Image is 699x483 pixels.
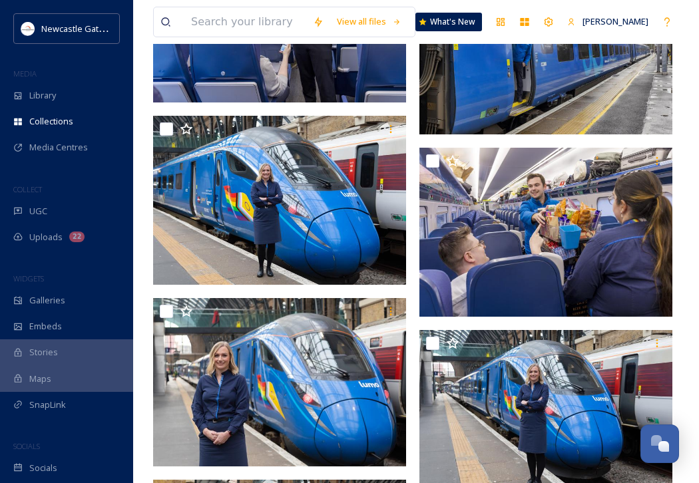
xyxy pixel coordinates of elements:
span: Media Centres [29,141,88,154]
img: National Apprenticeship Week at Kings Cross_005-Lumo.jpg [153,116,406,285]
span: [PERSON_NAME] [582,15,648,27]
span: UGC [29,205,47,218]
span: Library [29,89,56,102]
img: DNEE_Skills and Careers Lumo 003.JPG [419,148,672,317]
a: View all files [330,9,408,35]
span: SOCIALS [13,441,40,451]
span: Uploads [29,231,63,243]
span: Stories [29,346,58,359]
span: Socials [29,462,57,474]
span: COLLECT [13,184,42,194]
span: Maps [29,373,51,385]
img: National Apprenticeship Week at Kings Cross_017-Lumo.jpg [153,298,406,467]
span: Embeds [29,320,62,333]
img: DqD9wEUd_400x400.jpg [21,22,35,35]
span: Newcastle Gateshead Initiative [41,22,164,35]
input: Search your library [184,7,306,37]
div: 22 [69,232,85,242]
span: SnapLink [29,399,66,411]
span: MEDIA [13,69,37,79]
a: [PERSON_NAME] [561,9,655,35]
span: Collections [29,115,73,128]
span: Galleries [29,294,65,307]
span: WIDGETS [13,273,44,283]
button: Open Chat [640,424,679,463]
a: What's New [415,13,482,31]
